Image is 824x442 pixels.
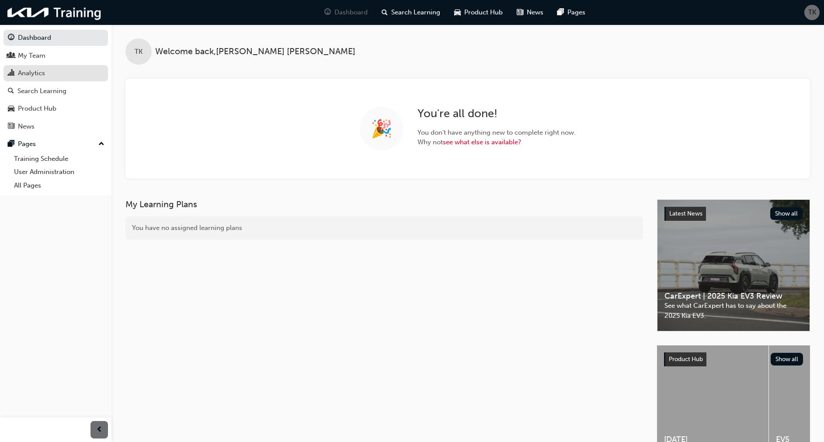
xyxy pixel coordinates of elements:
a: guage-iconDashboard [317,3,375,21]
div: Search Learning [17,86,66,96]
a: car-iconProduct Hub [447,3,510,21]
span: Pages [567,7,585,17]
span: Dashboard [334,7,368,17]
div: Analytics [18,68,45,78]
a: Product HubShow all [664,352,803,366]
a: Training Schedule [10,152,108,166]
button: Show all [770,207,803,220]
a: News [3,118,108,135]
span: guage-icon [8,34,14,42]
span: Product Hub [464,7,503,17]
span: search-icon [8,87,14,95]
button: DashboardMy TeamAnalyticsSearch LearningProduct HubNews [3,28,108,136]
span: pages-icon [557,7,564,18]
span: news-icon [517,7,523,18]
span: Search Learning [391,7,440,17]
a: news-iconNews [510,3,550,21]
a: My Team [3,48,108,64]
div: You have no assigned learning plans [125,216,643,240]
button: TK [804,5,820,20]
a: Dashboard [3,30,108,46]
a: see what else is available? [443,138,521,146]
div: Product Hub [18,104,56,114]
span: car-icon [454,7,461,18]
span: people-icon [8,52,14,60]
h2: You ' re all done! [417,107,576,121]
button: Pages [3,136,108,152]
span: Product Hub [669,355,703,363]
span: prev-icon [96,425,103,435]
span: You don ' t have anything new to complete right now. [417,128,576,138]
span: News [527,7,543,17]
a: pages-iconPages [550,3,592,21]
button: Show all [771,353,803,365]
img: kia-training [4,3,105,21]
a: Latest NewsShow allCarExpert | 2025 Kia EV3 ReviewSee what CarExpert has to say about the 2025 Ki... [657,199,810,331]
span: Latest News [669,210,702,217]
span: CarExpert | 2025 Kia EV3 Review [664,291,803,301]
a: search-iconSearch Learning [375,3,447,21]
span: up-icon [98,139,104,150]
span: pages-icon [8,140,14,148]
span: car-icon [8,105,14,113]
span: guage-icon [324,7,331,18]
div: Pages [18,139,36,149]
div: News [18,122,35,132]
div: My Team [18,51,45,61]
a: Search Learning [3,83,108,99]
span: news-icon [8,123,14,131]
span: TK [808,7,816,17]
span: Why not [417,137,576,147]
a: Latest NewsShow all [664,207,803,221]
a: All Pages [10,179,108,192]
span: 🎉 [371,124,393,134]
span: chart-icon [8,70,14,77]
a: Product Hub [3,101,108,117]
a: Analytics [3,65,108,81]
span: Welcome back , [PERSON_NAME] [PERSON_NAME] [155,47,355,57]
a: User Administration [10,165,108,179]
h3: My Learning Plans [125,199,643,209]
span: See what CarExpert has to say about the 2025 Kia EV3. [664,301,803,320]
span: TK [135,47,143,57]
span: search-icon [382,7,388,18]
